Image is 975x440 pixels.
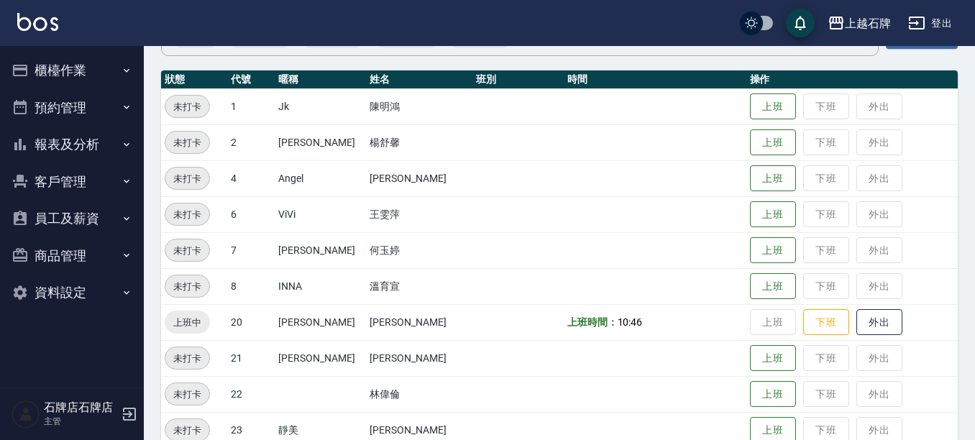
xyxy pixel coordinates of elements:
span: 未打卡 [165,387,209,402]
button: 上班 [750,345,796,372]
th: 操作 [746,70,958,89]
button: 上班 [750,237,796,264]
td: Angel [275,160,366,196]
span: 未打卡 [165,135,209,150]
td: ViVi [275,196,366,232]
button: 上班 [750,129,796,156]
button: 上班 [750,273,796,300]
button: save [786,9,815,37]
span: 未打卡 [165,423,209,438]
td: 林偉倫 [366,376,472,412]
td: 何玉婷 [366,232,472,268]
button: 客戶管理 [6,163,138,201]
button: 下班 [803,309,849,336]
th: 暱稱 [275,70,366,89]
th: 狀態 [161,70,227,89]
p: 主管 [44,415,117,428]
td: 4 [227,160,275,196]
td: [PERSON_NAME] [275,340,366,376]
button: 報表及分析 [6,126,138,163]
button: 櫃檯作業 [6,52,138,89]
span: 未打卡 [165,99,209,114]
button: 預約管理 [6,89,138,127]
td: [PERSON_NAME] [275,124,366,160]
td: [PERSON_NAME] [275,232,366,268]
td: 陳明鴻 [366,88,472,124]
button: 上班 [750,93,796,120]
button: 資料設定 [6,274,138,311]
button: 員工及薪資 [6,200,138,237]
button: 上越石牌 [822,9,897,38]
td: 20 [227,304,275,340]
td: [PERSON_NAME] [366,304,472,340]
button: 外出 [856,309,902,336]
span: 未打卡 [165,207,209,222]
td: 王雯萍 [366,196,472,232]
td: 6 [227,196,275,232]
h5: 石牌店石牌店 [44,400,117,415]
span: 未打卡 [165,171,209,186]
button: 上班 [750,165,796,192]
button: 登出 [902,10,958,37]
td: [PERSON_NAME] [366,160,472,196]
td: [PERSON_NAME] [275,304,366,340]
td: 22 [227,376,275,412]
img: Person [12,400,40,428]
td: Jk [275,88,366,124]
td: 21 [227,340,275,376]
td: 2 [227,124,275,160]
span: 未打卡 [165,243,209,258]
td: 8 [227,268,275,304]
th: 時間 [564,70,746,89]
th: 班別 [472,70,564,89]
th: 代號 [227,70,275,89]
span: 未打卡 [165,351,209,366]
span: 上班中 [165,315,210,330]
th: 姓名 [366,70,472,89]
td: [PERSON_NAME] [366,340,472,376]
td: 楊舒馨 [366,124,472,160]
td: 溫育宣 [366,268,472,304]
span: 未打卡 [165,279,209,294]
button: 上班 [750,201,796,228]
td: 1 [227,88,275,124]
img: Logo [17,13,58,31]
td: INNA [275,268,366,304]
span: 10:46 [618,316,643,328]
div: 上越石牌 [845,14,891,32]
button: 上班 [750,381,796,408]
button: 商品管理 [6,237,138,275]
td: 7 [227,232,275,268]
b: 上班時間： [567,316,618,328]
